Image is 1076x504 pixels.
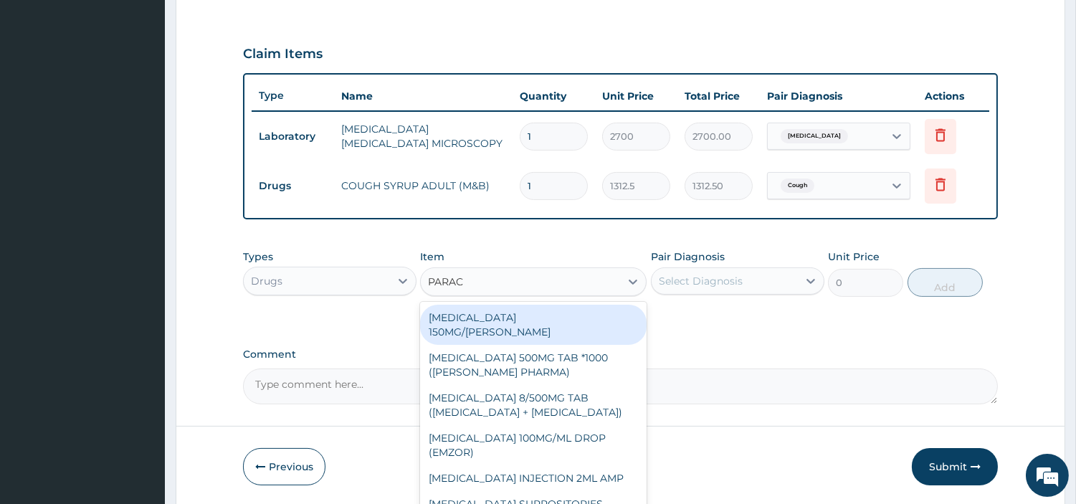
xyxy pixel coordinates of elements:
h3: Claim Items [243,47,323,62]
span: [MEDICAL_DATA] [781,129,848,143]
div: Select Diagnosis [659,274,743,288]
th: Total Price [677,82,760,110]
td: [MEDICAL_DATA] [MEDICAL_DATA] MICROSCOPY [334,115,513,158]
th: Actions [918,82,989,110]
th: Quantity [513,82,595,110]
div: [MEDICAL_DATA] 100MG/ML DROP (EMZOR) [420,425,647,465]
td: Drugs [252,173,334,199]
div: Drugs [251,274,282,288]
span: Cough [781,179,814,193]
button: Add [908,268,983,297]
div: Chat with us now [75,80,241,99]
div: [MEDICAL_DATA] 8/500MG TAB ([MEDICAL_DATA] + [MEDICAL_DATA]) [420,385,647,425]
span: We're online! [83,157,198,302]
div: [MEDICAL_DATA] INJECTION 2ML AMP [420,465,647,491]
th: Unit Price [595,82,677,110]
label: Item [420,249,444,264]
div: [MEDICAL_DATA] 500MG TAB *1000 ([PERSON_NAME] PHARMA) [420,345,647,385]
th: Pair Diagnosis [760,82,918,110]
button: Submit [912,448,998,485]
label: Pair Diagnosis [651,249,725,264]
label: Comment [243,348,998,361]
td: Laboratory [252,123,334,150]
th: Name [334,82,513,110]
button: Previous [243,448,325,485]
div: [MEDICAL_DATA] 150MG/[PERSON_NAME] [420,305,647,345]
label: Types [243,251,273,263]
textarea: Type your message and hit 'Enter' [7,345,273,395]
label: Unit Price [828,249,880,264]
img: d_794563401_company_1708531726252_794563401 [27,72,58,108]
th: Type [252,82,334,109]
div: Minimize live chat window [235,7,270,42]
td: COUGH SYRUP ADULT (M&B) [334,171,513,200]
